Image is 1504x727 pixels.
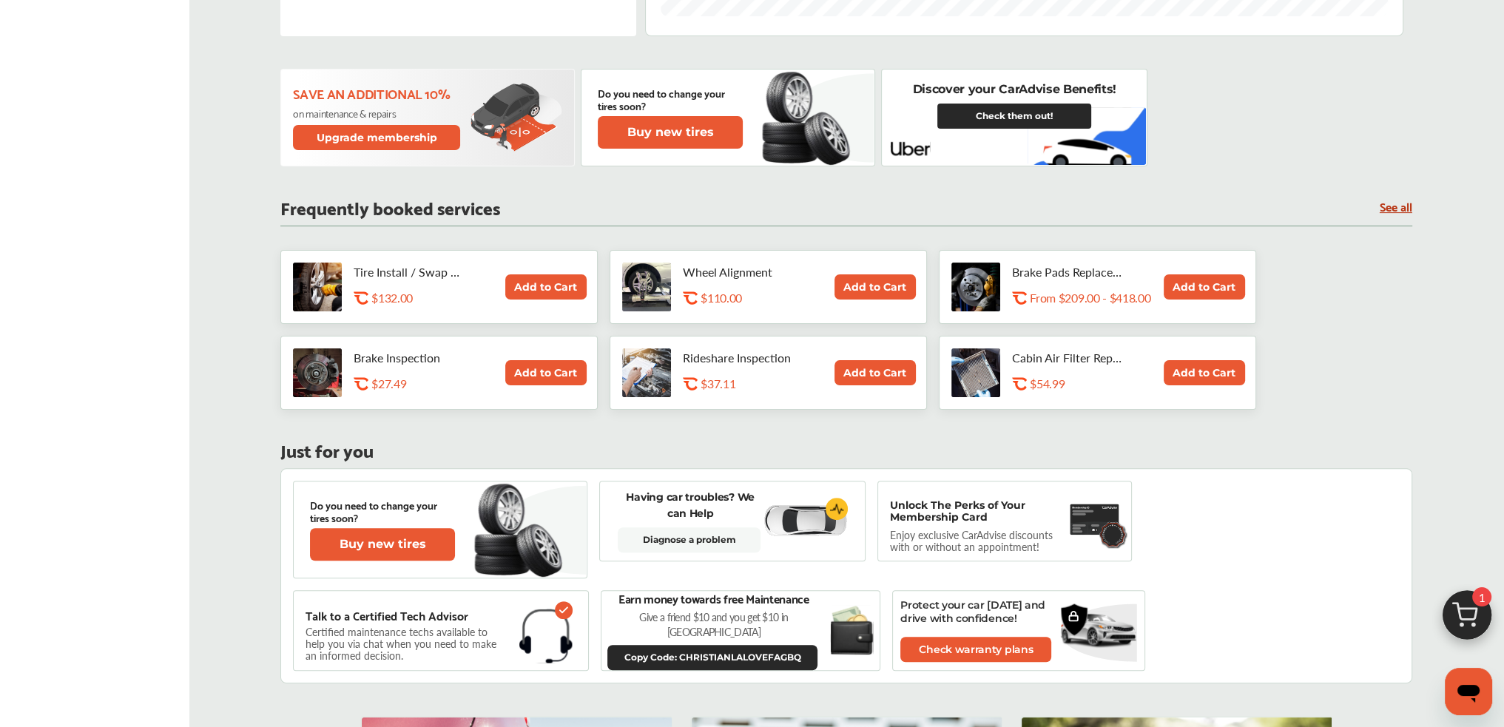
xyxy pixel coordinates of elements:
[1432,584,1503,655] img: cart_icon.3d0951e8.svg
[890,529,1068,552] p: Enjoy exclusive CarAdvise discounts with or without an appointment!
[371,291,509,305] div: $132.00
[830,605,874,655] img: black-wallet.e93b9b5d.svg
[618,590,809,606] p: Earn money towards free Maintenance
[1012,265,1123,279] p: Brake Pads Replacement
[280,442,374,456] p: Just for you
[293,348,342,397] img: brake-inspection-thumb.jpg
[1060,603,1087,637] img: warranty.a715e77d.svg
[293,107,462,119] p: on maintenance & repairs
[622,348,671,397] img: rideshare-visual-inspection-thumb.jpg
[701,291,838,305] div: $110.00
[1028,107,1146,165] img: uber-vehicle.2721b44f.svg
[890,499,1062,523] p: Unlock The Perks of Your Membership Card
[293,85,462,101] p: Save an additional 10%
[1164,360,1245,385] button: Add to Cart
[763,504,847,537] img: diagnose-vehicle.c84bcb0a.svg
[900,598,1063,625] p: Protect your car [DATE] and drive with confidence!
[471,83,562,152] img: update-membership.81812027.svg
[622,263,671,311] img: wheel-alignment-thumb.jpg
[293,263,342,311] img: tire-install-swap-tires-thumb.jpg
[310,498,455,524] p: Do you need to change your tires soon?
[683,351,794,365] p: Rideshare Inspection
[607,645,817,670] button: Copy Code: CHRISTIANLALOVEFAGBQ
[1070,499,1120,540] img: maintenance-card.27cfeff5.svg
[1030,291,1150,305] p: From $209.00 - $418.00
[951,348,1000,397] img: cabin-air-filter-replacement-thumb.jpg
[505,360,587,385] button: Add to Cart
[834,360,916,385] button: Add to Cart
[1030,376,1167,390] div: $54.99
[306,609,468,622] p: Talk to a Certified Tech Advisor
[354,351,465,365] p: Brake Inspection
[280,200,500,214] p: Frequently booked services
[937,104,1091,129] a: Check them out!
[293,125,460,150] button: Upgrade membership
[1380,200,1412,212] a: See all
[598,116,746,149] a: Buy new tires
[1060,603,1137,663] img: bg-ellipse.2da0866b.svg
[607,609,820,639] p: Give a friend $10 and you get $10 in [GEOGRAPHIC_DATA]
[354,265,465,279] p: Tire Install / Swap Tires
[1445,668,1492,715] iframe: Button to launch messaging window
[1164,274,1245,300] button: Add to Cart
[834,274,916,300] button: Add to Cart
[1098,520,1128,549] img: badge.f18848ea.svg
[683,265,794,279] p: Wheel Alignment
[1472,587,1491,606] span: 1
[826,498,848,520] img: cardiogram-logo.18e20815.svg
[555,601,573,619] img: check-icon.521c8815.svg
[761,65,858,170] img: new-tire.a0c7fe23.svg
[900,637,1051,662] a: Check warranty plans
[371,376,509,390] div: $27.49
[618,489,763,521] p: Having car troubles? We can Help
[701,376,838,390] div: $37.11
[1012,351,1123,365] p: Cabin Air Filter Replacement
[890,138,931,160] img: uber-logo.8ea76b89.svg
[618,527,761,552] a: Diagnose a problem
[598,116,743,149] button: Buy new tires
[1060,606,1137,653] img: vehicle.3f86c5e7.svg
[505,274,587,300] button: Add to Cart
[1068,610,1079,622] img: lock-icon.a4a4a2b2.svg
[951,263,1000,311] img: brake-pads-replacement-thumb.jpg
[519,609,573,663] img: headphones.1b115f31.svg
[913,81,1116,98] p: Discover your CarAdvise Benefits!
[310,528,455,561] button: Buy new tires
[310,528,458,561] a: Buy new tires
[306,628,507,659] p: Certified maintenance techs available to help you via chat when you need to make an informed deci...
[598,87,743,112] p: Do you need to change your tires soon?
[473,477,570,582] img: new-tire.a0c7fe23.svg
